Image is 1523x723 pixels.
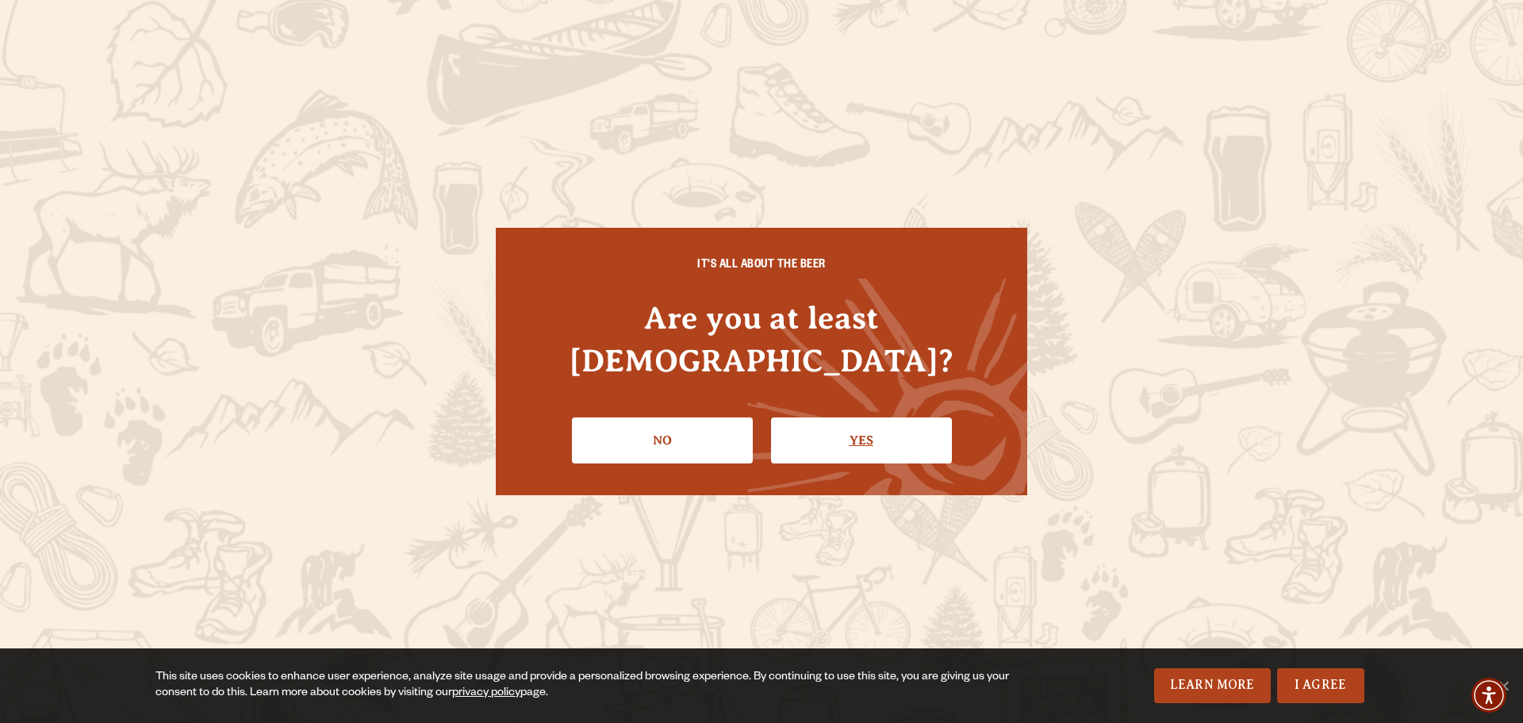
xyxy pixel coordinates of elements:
[527,297,996,381] h4: Are you at least [DEMOGRAPHIC_DATA]?
[155,670,1022,702] div: This site uses cookies to enhance user experience, analyze site usage and provide a personalized ...
[572,417,753,463] a: No
[452,687,520,700] a: privacy policy
[771,417,952,463] a: Confirm I'm 21 or older
[1277,668,1364,703] a: I Agree
[1154,668,1271,703] a: Learn More
[527,260,996,274] h6: IT'S ALL ABOUT THE BEER
[1471,678,1506,713] div: Accessibility Menu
